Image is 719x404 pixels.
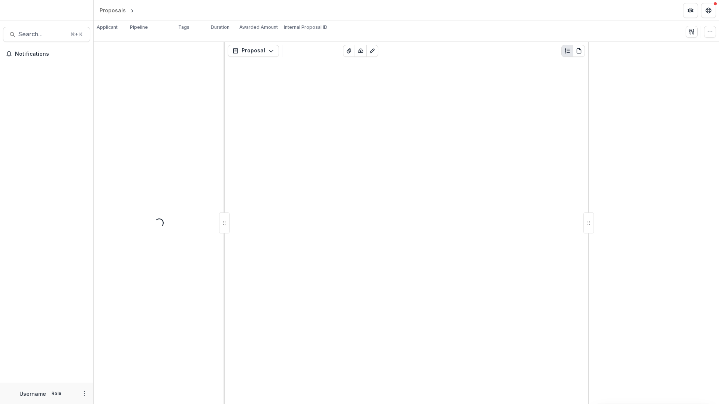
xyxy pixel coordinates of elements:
span: Search... [18,31,66,38]
p: Applicant [97,24,118,31]
button: Get Help [701,3,716,18]
nav: breadcrumb [97,5,167,16]
p: Internal Proposal ID [284,24,327,31]
a: Proposals [97,5,129,16]
button: Notifications [3,48,90,60]
button: View Attached Files [343,45,355,57]
button: Partners [683,3,698,18]
div: ⌘ + K [69,30,84,39]
button: Edit as form [366,45,378,57]
p: Username [19,390,46,398]
p: Tags [178,24,189,31]
p: Pipeline [130,24,148,31]
button: More [80,389,89,398]
span: Notifications [15,51,87,57]
p: Duration [211,24,230,31]
p: Awarded Amount [239,24,278,31]
button: Plaintext view [561,45,573,57]
div: Proposals [100,6,126,14]
button: Proposal [228,45,279,57]
button: PDF view [573,45,585,57]
button: Search... [3,27,90,42]
p: Role [49,390,64,397]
